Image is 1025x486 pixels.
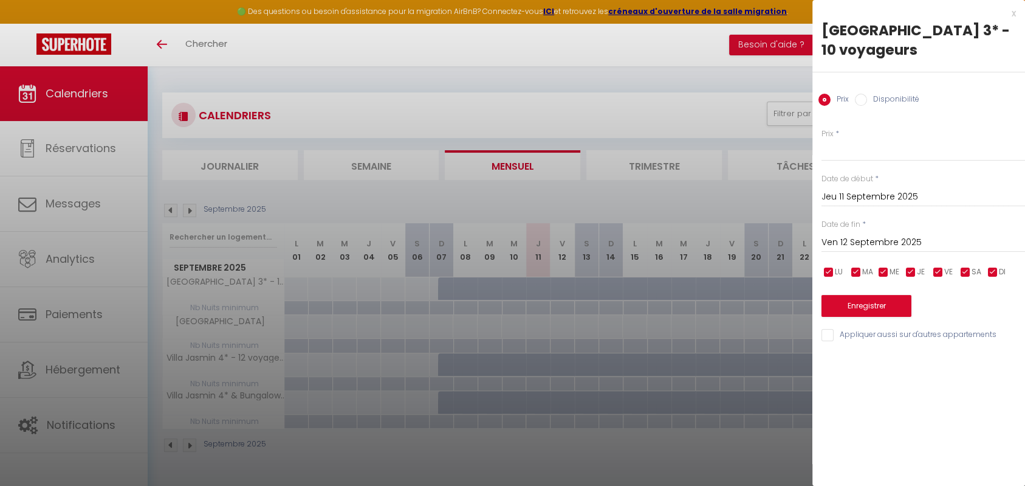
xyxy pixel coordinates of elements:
[821,219,860,231] label: Date de fin
[821,173,873,185] label: Date de début
[862,266,873,278] span: MA
[917,266,925,278] span: JE
[944,266,953,278] span: VE
[821,21,1016,60] div: [GEOGRAPHIC_DATA] 3* - 10 voyageurs
[973,431,1016,477] iframe: Chat
[831,94,849,107] label: Prix
[999,266,1006,278] span: DI
[10,5,46,41] button: Ouvrir le widget de chat LiveChat
[835,266,843,278] span: LU
[890,266,899,278] span: ME
[821,128,834,140] label: Prix
[821,295,911,317] button: Enregistrer
[812,6,1016,21] div: x
[867,94,919,107] label: Disponibilité
[972,266,981,278] span: SA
